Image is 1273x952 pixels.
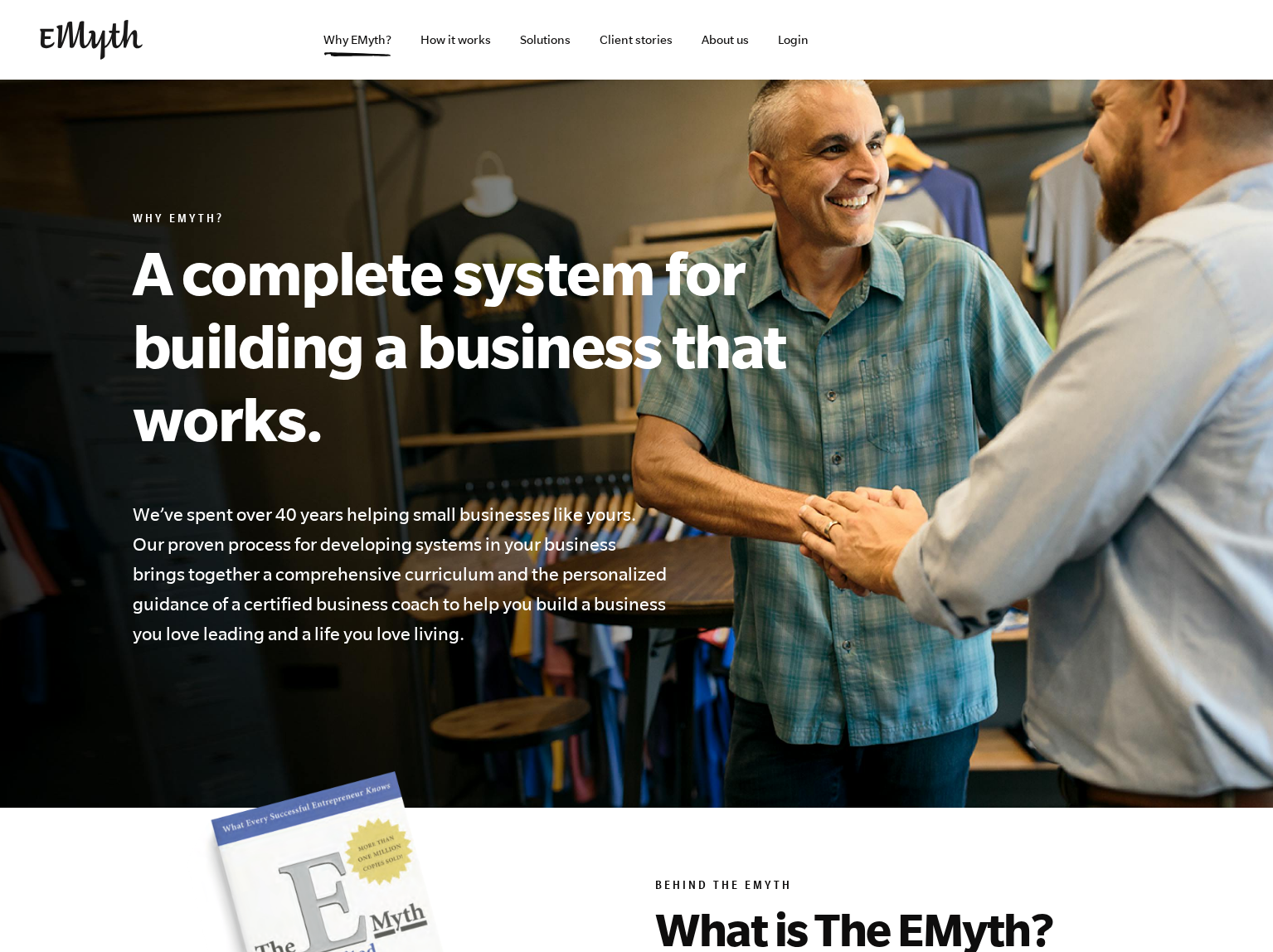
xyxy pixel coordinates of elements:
[133,499,670,648] h4: We’ve spent over 40 years helping small businesses like yours. Our proven process for developing ...
[133,236,862,454] h1: A complete system for building a business that works.
[655,879,1060,896] h6: Behind the EMyth
[40,20,143,60] img: EMyth
[133,212,862,229] h6: Why EMyth?
[1060,22,1234,58] iframe: Embedded CTA
[877,22,1052,58] iframe: Embedded CTA
[1190,872,1273,952] iframe: Chat Widget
